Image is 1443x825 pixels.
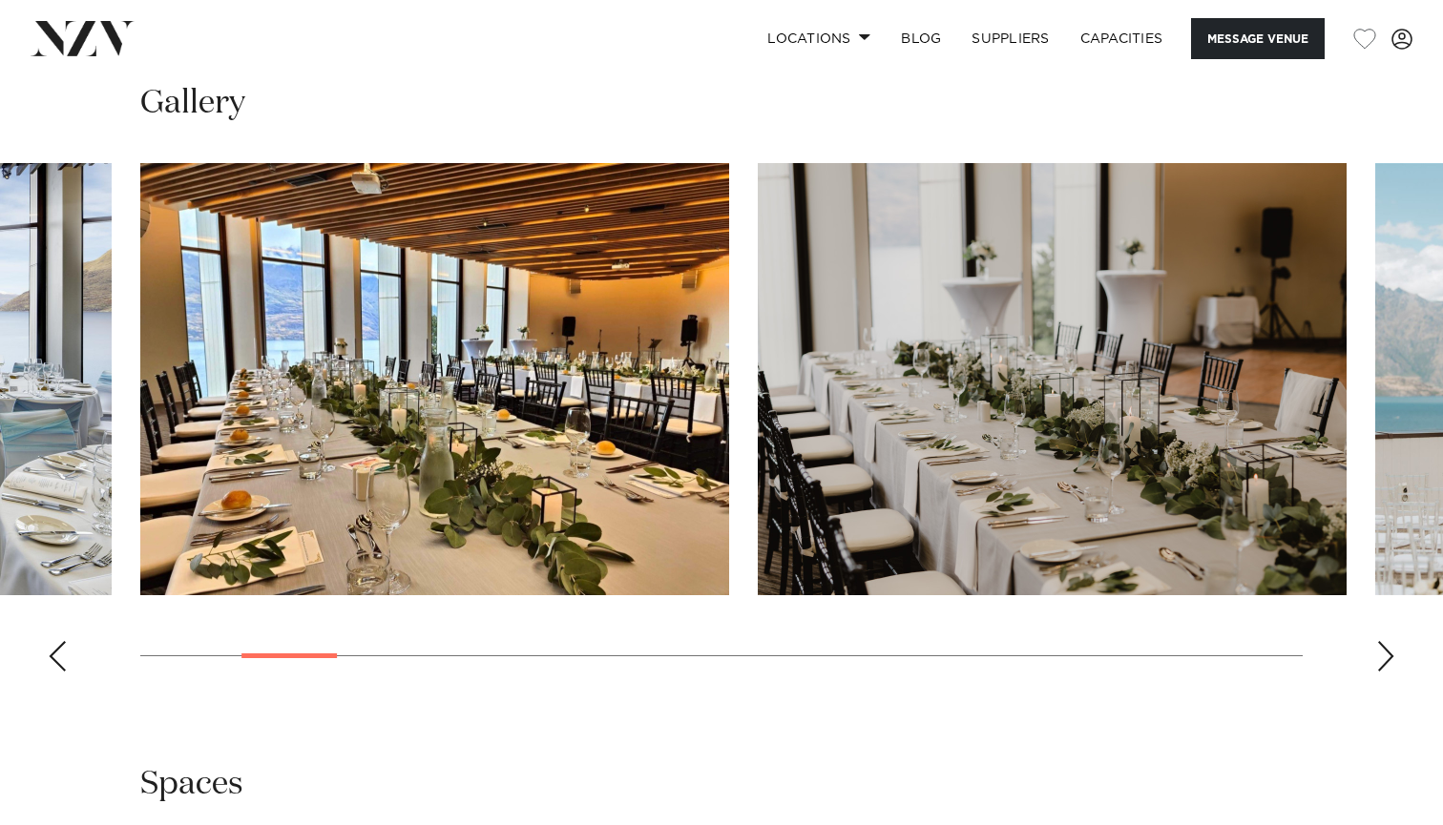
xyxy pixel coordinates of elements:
[140,82,245,125] h2: Gallery
[140,163,729,595] swiper-slide: 3 / 23
[752,18,886,59] a: Locations
[1065,18,1179,59] a: Capacities
[31,21,135,55] img: nzv-logo.png
[1191,18,1325,59] button: Message Venue
[956,18,1064,59] a: SUPPLIERS
[886,18,956,59] a: BLOG
[140,763,243,806] h2: Spaces
[758,163,1347,595] swiper-slide: 4 / 23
